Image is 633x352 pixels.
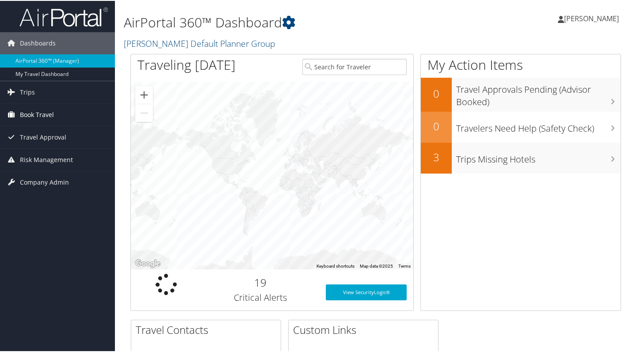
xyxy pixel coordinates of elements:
[558,4,628,31] a: [PERSON_NAME]
[135,85,153,103] button: Zoom in
[360,263,393,268] span: Map data ©2025
[208,291,313,303] h3: Critical Alerts
[421,85,452,100] h2: 0
[20,125,66,148] span: Travel Approval
[456,117,621,134] h3: Travelers Need Help (Safety Check)
[293,322,438,337] h2: Custom Links
[421,77,621,111] a: 0Travel Approvals Pending (Advisor Booked)
[124,12,460,31] h1: AirPortal 360™ Dashboard
[137,55,236,73] h1: Traveling [DATE]
[398,263,411,268] a: Terms (opens in new tab)
[124,37,277,49] a: [PERSON_NAME] Default Planner Group
[20,31,56,53] span: Dashboards
[456,148,621,165] h3: Trips Missing Hotels
[20,103,54,125] span: Book Travel
[20,148,73,170] span: Risk Management
[135,103,153,121] button: Zoom out
[133,257,162,269] img: Google
[421,149,452,164] h2: 3
[564,13,619,23] span: [PERSON_NAME]
[421,111,621,142] a: 0Travelers Need Help (Safety Check)
[136,322,281,337] h2: Travel Contacts
[133,257,162,269] a: Open this area in Google Maps (opens a new window)
[19,6,108,26] img: airportal-logo.png
[20,170,69,193] span: Company Admin
[20,80,35,102] span: Trips
[302,58,407,74] input: Search for Traveler
[316,262,355,269] button: Keyboard shortcuts
[456,78,621,107] h3: Travel Approvals Pending (Advisor Booked)
[208,274,313,289] h2: 19
[421,55,621,73] h1: My Action Items
[421,142,621,173] a: 3Trips Missing Hotels
[326,284,407,299] a: View SecurityLogic®
[421,118,452,133] h2: 0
